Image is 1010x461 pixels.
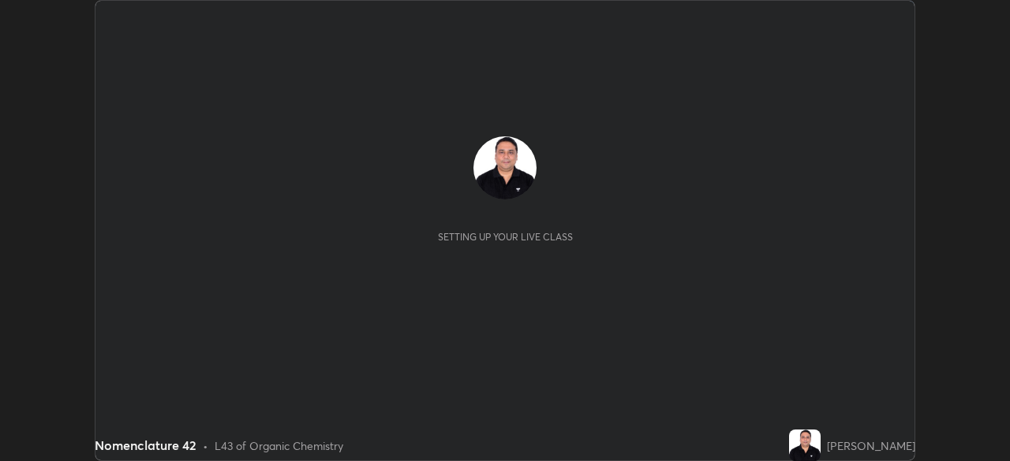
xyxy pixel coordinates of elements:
div: L43 of Organic Chemistry [215,437,343,454]
img: 215bafacb3b8478da4d7c369939e23a8.jpg [473,136,537,199]
div: [PERSON_NAME] [827,437,915,454]
div: • [203,437,208,454]
div: Nomenclature 42 [95,436,196,455]
div: Setting up your live class [438,231,573,243]
img: 215bafacb3b8478da4d7c369939e23a8.jpg [789,429,821,461]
